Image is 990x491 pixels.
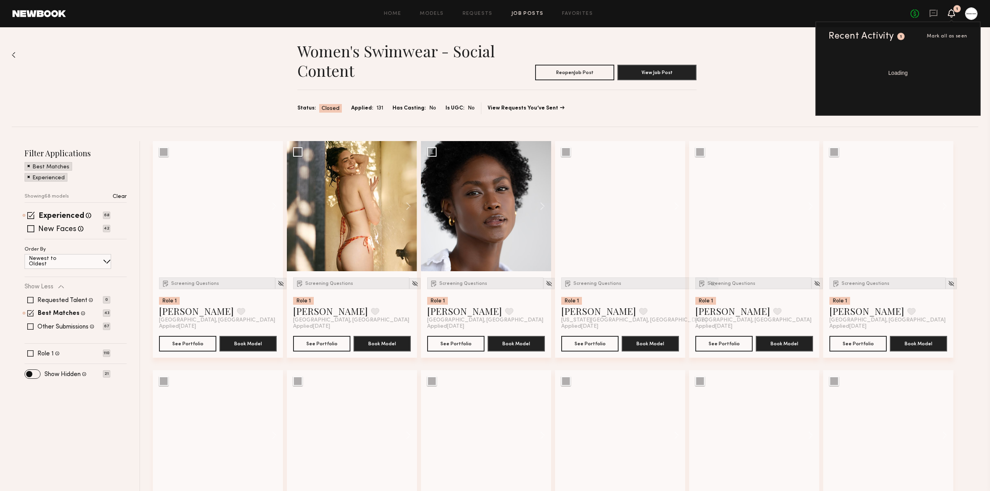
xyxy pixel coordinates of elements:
div: Recent Activity [829,32,894,41]
a: Book Model [756,340,813,346]
span: [US_STATE][GEOGRAPHIC_DATA], [GEOGRAPHIC_DATA] [561,317,707,323]
label: Other Submissions [37,324,88,330]
span: Status: [297,104,316,113]
div: Applied [DATE] [829,323,947,330]
p: Showing 68 models [25,194,69,199]
span: Screening Questions [305,281,353,286]
img: Submission Icon [832,279,840,287]
span: Has Casting: [392,104,426,113]
img: Submission Icon [162,279,170,287]
div: Applied [DATE] [293,323,411,330]
span: Mark all as seen [927,34,967,39]
div: Role 1 [695,297,716,305]
a: Book Model [354,340,411,346]
a: View Requests You’ve Sent [488,106,564,111]
button: ReopenJob Post [535,65,614,80]
p: Clear [113,194,127,200]
img: Unhide Model [948,280,955,287]
p: 21 [103,370,110,378]
a: [PERSON_NAME] [427,305,502,317]
h2: Filter Applications [25,148,127,158]
button: Book Model [354,336,411,351]
label: Requested Talent [37,297,87,304]
p: Best Matches [32,164,69,170]
a: [PERSON_NAME] [829,305,904,317]
button: View Job Post [617,65,697,80]
a: Book Model [219,340,277,346]
span: Loading [888,70,908,76]
button: Book Model [890,336,947,351]
a: Book Model [890,340,947,346]
a: Book Model [488,340,545,346]
a: [PERSON_NAME] [159,305,234,317]
img: Back to previous page [12,52,16,58]
span: 131 [377,104,383,113]
label: Best Matches [38,311,80,317]
img: Submission Icon [698,279,706,287]
span: Is UGC: [445,104,465,113]
span: No [468,104,475,113]
div: Role 1 [427,297,448,305]
img: Unhide Model [278,280,284,287]
label: Role 1 [37,351,54,357]
img: Submission Icon [564,279,572,287]
p: Show Less [25,284,53,290]
span: Screening Questions [573,281,621,286]
a: Job Posts [511,11,544,16]
div: Role 1 [159,297,180,305]
button: Book Model [488,336,545,351]
button: See Portfolio [829,336,887,351]
div: Role 1 [829,297,850,305]
p: Newest to Oldest [29,256,75,267]
img: Unhide Model [412,280,418,287]
a: Home [384,11,401,16]
a: Models [420,11,444,16]
a: Favorites [562,11,593,16]
p: 43 [103,309,110,317]
button: Book Model [622,336,679,351]
span: Screening Questions [707,281,755,286]
div: Applied [DATE] [695,323,813,330]
p: Experienced [32,175,65,181]
button: See Portfolio [695,336,753,351]
div: Applied [DATE] [159,323,277,330]
div: Role 1 [293,297,314,305]
div: 1 [900,35,902,39]
button: See Portfolio [293,336,350,351]
img: Unhide Model [814,280,820,287]
a: [PERSON_NAME] [695,305,770,317]
p: 67 [103,323,110,330]
span: [GEOGRAPHIC_DATA], [GEOGRAPHIC_DATA] [293,317,409,323]
a: [PERSON_NAME] [293,305,368,317]
span: [GEOGRAPHIC_DATA], [GEOGRAPHIC_DATA] [829,317,946,323]
button: See Portfolio [159,336,216,351]
span: [GEOGRAPHIC_DATA], [GEOGRAPHIC_DATA] [695,317,811,323]
span: [GEOGRAPHIC_DATA], [GEOGRAPHIC_DATA] [427,317,543,323]
span: No [429,104,436,113]
div: Role 1 [561,297,582,305]
img: Unhide Model [546,280,552,287]
p: 68 [103,212,110,219]
img: Submission Icon [296,279,304,287]
span: Screening Questions [841,281,889,286]
span: [GEOGRAPHIC_DATA], [GEOGRAPHIC_DATA] [159,317,275,323]
span: Closed [322,105,339,113]
button: See Portfolio [427,336,484,351]
div: Applied [DATE] [561,323,679,330]
span: Screening Questions [171,281,219,286]
p: 110 [103,350,110,357]
p: 0 [103,296,110,304]
span: Screening Questions [439,281,487,286]
label: Show Hidden [44,371,81,378]
a: [PERSON_NAME] [561,305,636,317]
button: See Portfolio [561,336,619,351]
p: 42 [103,225,110,232]
button: Book Model [756,336,813,351]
